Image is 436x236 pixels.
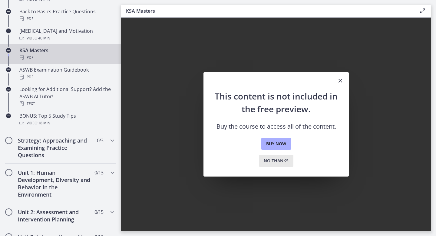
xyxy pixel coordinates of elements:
h2: This content is not included in the free preview. [213,90,339,115]
h2: Unit 1: Human Development, Diversity and Behavior in the Environment [18,169,92,198]
span: 0 / 13 [94,169,103,176]
div: Back to Basics Practice Questions [19,8,114,22]
h2: Strategy: Approaching and Examining Practice Questions [18,137,92,159]
span: Buy now [266,140,286,147]
div: Video [19,35,114,42]
div: Text [19,100,114,107]
span: · 40 min [37,35,50,42]
div: KSA Masters [19,47,114,61]
span: No thanks [264,157,289,164]
div: PDF [19,15,114,22]
div: PDF [19,73,114,81]
div: [MEDICAL_DATA] and Motivation [19,27,114,42]
div: Looking for Additional Support? Add the ASWB AI Tutor! [19,86,114,107]
h3: KSA Masters [126,7,409,15]
button: No thanks [259,155,293,167]
span: 0 / 3 [97,137,103,144]
div: ASWB Examination Guidebook [19,66,114,81]
span: 0 / 15 [94,208,103,216]
a: Buy now [261,138,291,150]
p: Buy the course to access all of the content. [213,123,339,130]
div: BONUS: Top 5 Study Tips [19,112,114,127]
div: PDF [19,54,114,61]
button: Close [332,72,349,90]
span: · 18 min [37,120,50,127]
h2: Unit 2: Assessment and Intervention Planning [18,208,92,223]
div: Video [19,120,114,127]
